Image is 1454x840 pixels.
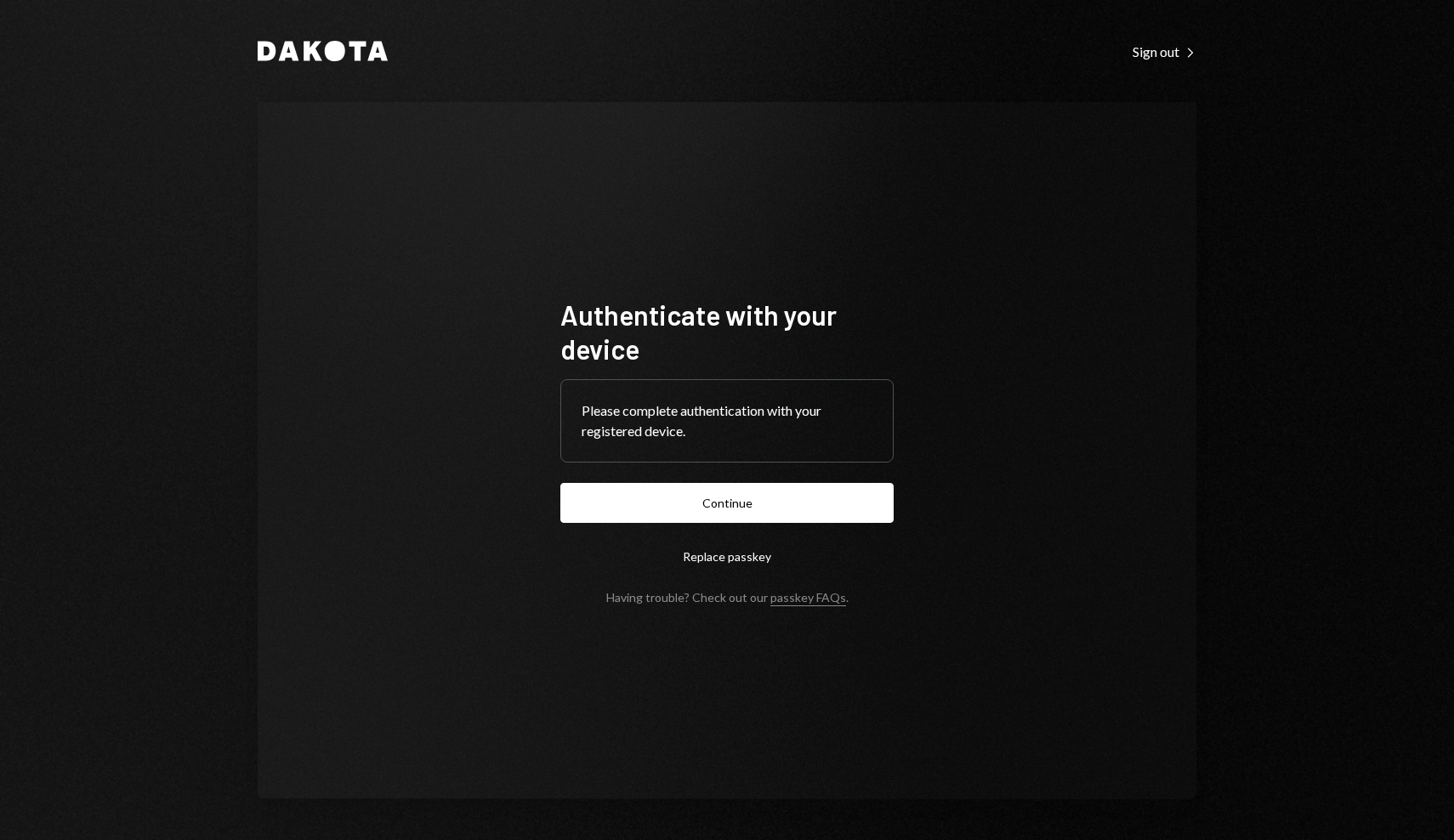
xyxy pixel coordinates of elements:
[770,590,846,606] a: passkey FAQs
[1133,42,1196,60] a: Sign out
[1133,43,1196,60] div: Sign out
[560,483,894,523] button: Continue
[606,590,849,604] div: Having trouble? Check out our .
[582,400,872,441] div: Please complete authentication with your registered device.
[560,536,894,576] button: Replace passkey
[560,298,894,366] h1: Authenticate with your device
